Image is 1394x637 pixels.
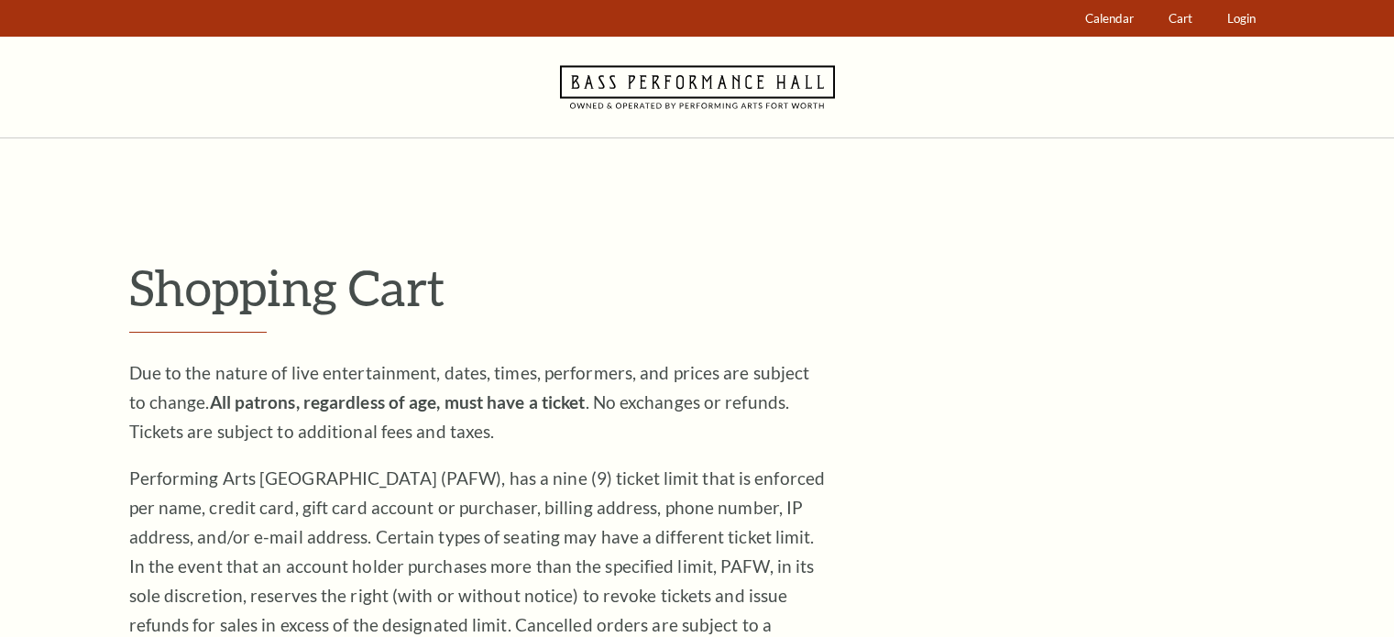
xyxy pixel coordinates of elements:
a: Login [1218,1,1264,37]
strong: All patrons, regardless of age, must have a ticket [210,391,586,412]
span: Due to the nature of live entertainment, dates, times, performers, and prices are subject to chan... [129,362,810,442]
span: Calendar [1085,11,1134,26]
a: Calendar [1076,1,1142,37]
p: Shopping Cart [129,258,1266,317]
span: Cart [1169,11,1192,26]
span: Login [1227,11,1256,26]
a: Cart [1159,1,1201,37]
